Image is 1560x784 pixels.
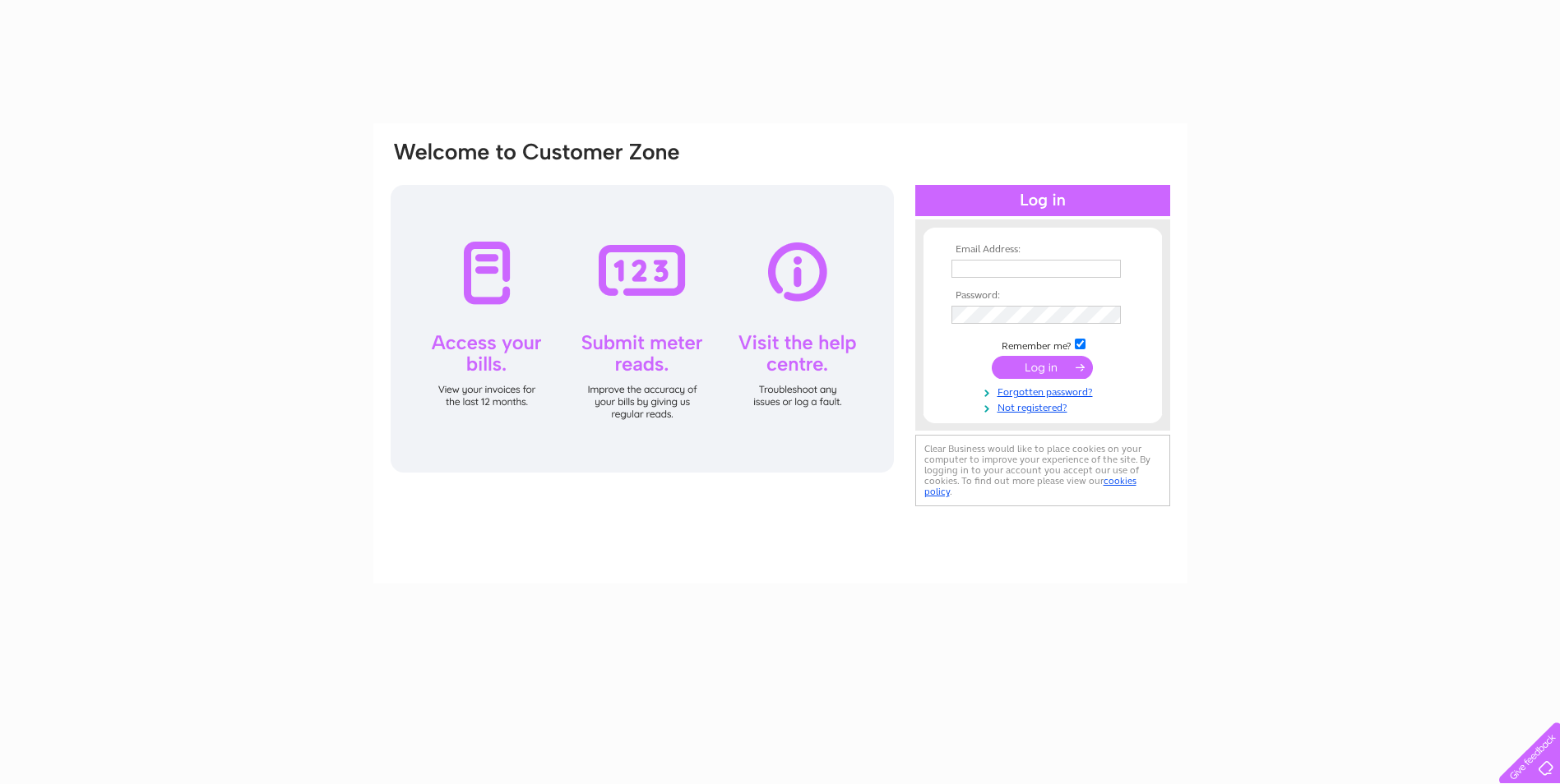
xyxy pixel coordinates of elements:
[947,290,1138,302] th: Password:
[951,383,1138,399] a: Forgotten password?
[951,399,1138,414] a: Not registered?
[924,475,1136,497] a: cookies policy
[947,336,1138,353] td: Remember me?
[947,244,1138,256] th: Email Address:
[992,356,1093,379] input: Submit
[915,435,1170,506] div: Clear Business would like to place cookies on your computer to improve your experience of the sit...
